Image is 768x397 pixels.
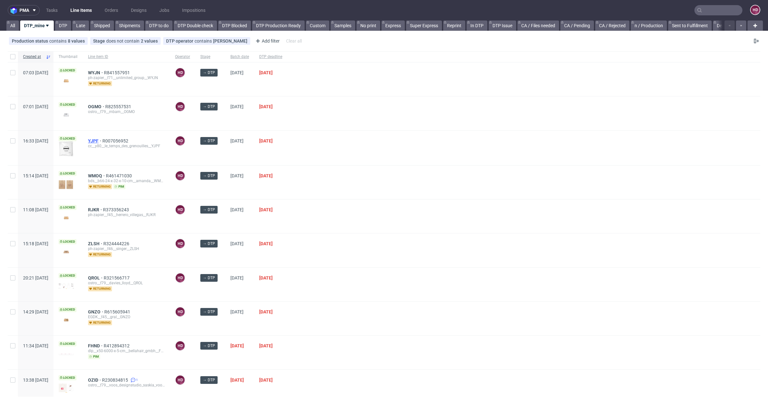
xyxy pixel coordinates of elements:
[517,20,559,31] a: CA / Files needed
[105,104,132,109] span: R825557531
[631,20,667,31] a: n / Production
[20,8,29,12] span: pma
[104,70,131,75] a: R841557951
[55,20,71,31] a: DTP
[102,138,130,143] span: R007056952
[88,241,103,246] a: ZLSH
[88,173,106,178] a: WMOQ
[203,70,215,76] span: → DTP
[59,375,76,380] span: Locked
[203,377,215,383] span: → DTP
[88,309,104,314] a: GNZO
[88,75,165,80] div: ph-zapier__f71__unlimited_group__WYJN
[406,20,442,31] a: Super Express
[381,20,405,31] a: Express
[88,348,165,353] div: dlp__x50-6000-x-5-cm__bellahair_gmbh__FHND
[104,275,131,280] span: R321566717
[88,81,112,86] span: returning
[12,38,49,44] span: Production status
[259,241,273,246] span: [DATE]
[72,20,89,31] a: Late
[88,207,103,212] a: RJKR
[102,377,129,383] a: R230834815
[88,383,165,388] div: ostro__f79__voos_designstudio_saskia_voos__OZID
[23,70,48,75] span: 07:03 [DATE]
[59,353,74,355] img: version_two_editor_design
[306,20,329,31] a: Custom
[88,109,165,114] div: ostro__f79__mbam__OGMO
[59,384,74,393] img: version_two_editor_design.png
[23,54,43,60] span: Created at
[175,54,190,60] span: Operator
[230,241,244,246] span: [DATE]
[8,5,40,15] button: pma
[103,241,131,246] span: R324444226
[259,309,273,314] span: [DATE]
[176,307,185,316] figcaption: HD
[23,275,48,280] span: 20:21 [DATE]
[103,207,130,212] a: R373356243
[23,241,48,246] span: 15:18 [DATE]
[59,283,74,288] img: version_two_editor_design.png
[195,38,213,44] span: contains
[42,5,61,15] a: Tasks
[68,38,85,44] div: 8 values
[88,54,165,60] span: Line item ID
[259,70,273,75] span: [DATE]
[136,377,138,383] span: 1
[259,173,273,178] span: [DATE]
[230,54,249,60] span: Batch date
[285,36,303,45] div: Clear all
[203,104,215,109] span: → DTP
[176,171,185,180] figcaption: HD
[176,376,185,385] figcaption: HD
[59,141,74,157] img: version_two_editor_design
[259,104,273,109] span: [DATE]
[59,54,78,60] span: Thumbnail
[203,343,215,349] span: → DTP
[176,341,185,350] figcaption: HD
[59,68,76,73] span: Locked
[176,239,185,248] figcaption: HD
[259,343,273,348] span: [DATE]
[59,136,76,141] span: Locked
[751,5,760,14] figcaption: HD
[713,20,752,31] a: Deadline [DATE]
[668,20,712,31] a: Sent to Fulfillment
[203,241,215,247] span: → DTP
[203,138,215,144] span: → DTP
[230,173,244,178] span: [DATE]
[156,5,173,15] a: Jobs
[88,275,104,280] a: QROL
[104,309,132,314] a: R615605941
[560,20,594,31] a: CA / Pending
[174,20,217,31] a: DTP Double check
[129,377,138,383] a: 1
[259,54,282,60] span: DTP deadline
[259,207,273,212] span: [DATE]
[230,275,244,280] span: [DATE]
[23,207,48,212] span: 11:08 [DATE]
[88,286,112,291] span: returning
[88,104,105,109] span: OGMO
[104,343,131,348] a: R412894312
[59,77,74,85] img: version_two_editor_design
[178,5,209,15] a: Impositions
[88,178,165,183] div: bds__b66-24-x-32-x-10-cm__amanda__WMOQ
[59,247,74,256] img: version_two_editor_design
[443,20,465,31] a: Reprint
[88,252,112,257] span: returning
[88,354,100,359] span: pim
[93,38,106,44] span: Stage
[88,246,165,251] div: ph-zapier__f46__singer__ZLSH
[356,20,380,31] a: No print
[230,343,244,348] span: [DATE]
[467,20,487,31] a: In DTP
[88,212,165,217] div: ph-zapier__f45__herrero_villegas__RJKR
